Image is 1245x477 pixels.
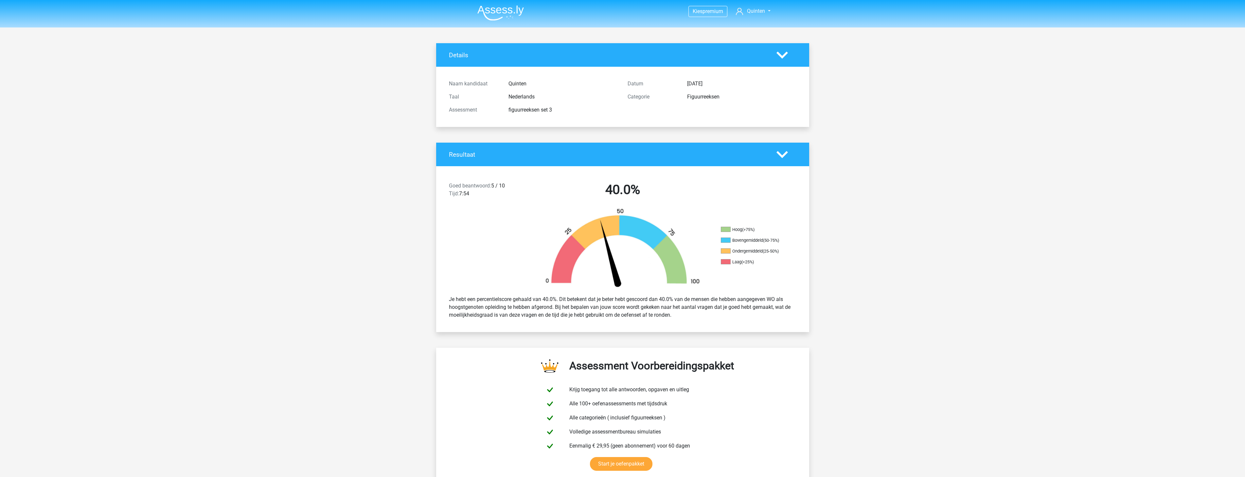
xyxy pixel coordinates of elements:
h4: Details [449,51,767,59]
div: [DATE] [682,80,801,88]
span: Tijd: [449,190,459,197]
div: Datum [623,80,682,88]
a: Quinten [733,7,773,15]
img: 40.ce5e2f834a24.png [534,208,711,290]
li: Laag [721,259,786,265]
div: 5 / 10 7:54 [444,182,533,200]
div: Taal [444,93,504,101]
div: Quinten [504,80,623,88]
div: Nederlands [504,93,623,101]
div: (50-75%) [763,238,779,243]
div: Je hebt een percentielscore gehaald van 40.0%. Dit betekent dat je beter hebt gescoord dan 40.0% ... [444,293,801,322]
div: Naam kandidaat [444,80,504,88]
span: Goed beantwoord: [449,183,491,189]
div: (<25%) [741,259,754,264]
span: Quinten [747,8,765,14]
div: Assessment [444,106,504,114]
img: Assessly [477,5,524,21]
div: figuurreeksen set 3 [504,106,623,114]
div: (25-50%) [763,249,779,254]
li: Ondergemiddeld [721,248,786,254]
div: Figuurreeksen [682,93,801,101]
div: (>75%) [742,227,755,232]
li: Hoog [721,227,786,233]
div: Categorie [623,93,682,101]
span: Kies [693,8,703,14]
li: Bovengemiddeld [721,238,786,243]
a: Kiespremium [689,7,727,16]
h4: Resultaat [449,151,767,158]
h2: 40.0% [538,182,707,198]
span: premium [703,8,723,14]
a: Start je oefenpakket [590,457,652,471]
